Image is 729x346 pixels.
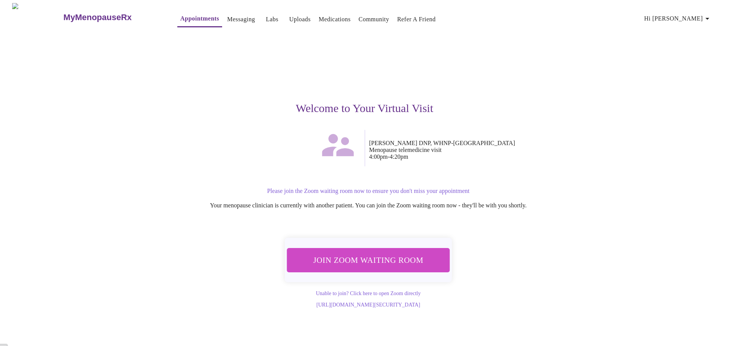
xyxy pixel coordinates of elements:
[287,248,450,272] button: Join Zoom Waiting Room
[180,13,219,24] a: Appointments
[316,12,353,27] button: Medications
[266,14,278,25] a: Labs
[227,14,255,25] a: Messaging
[644,13,712,24] span: Hi [PERSON_NAME]
[177,11,222,27] button: Appointments
[641,11,715,26] button: Hi [PERSON_NAME]
[316,291,421,296] a: Unable to join? Click here to open Zoom directly
[355,12,392,27] button: Community
[63,4,162,31] a: MyMenopauseRx
[289,14,311,25] a: Uploads
[138,188,598,194] p: Please join the Zoom waiting room now to ensure you don't miss your appointment
[260,12,284,27] button: Labs
[369,140,598,160] p: [PERSON_NAME] DNP, WHNP-[GEOGRAPHIC_DATA] Menopause telemedicine visit 4:00pm - 4:20pm
[358,14,389,25] a: Community
[319,14,350,25] a: Medications
[297,253,440,267] span: Join Zoom Waiting Room
[138,202,598,209] p: Your menopause clinician is currently with another patient. You can join the Zoom waiting room no...
[397,14,436,25] a: Refer a Friend
[286,12,314,27] button: Uploads
[63,13,132,22] h3: MyMenopauseRx
[12,3,63,32] img: MyMenopauseRx Logo
[316,302,420,308] a: [URL][DOMAIN_NAME][SECURITY_DATA]
[224,12,258,27] button: Messaging
[394,12,439,27] button: Refer a Friend
[131,102,598,115] h3: Welcome to Your Virtual Visit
